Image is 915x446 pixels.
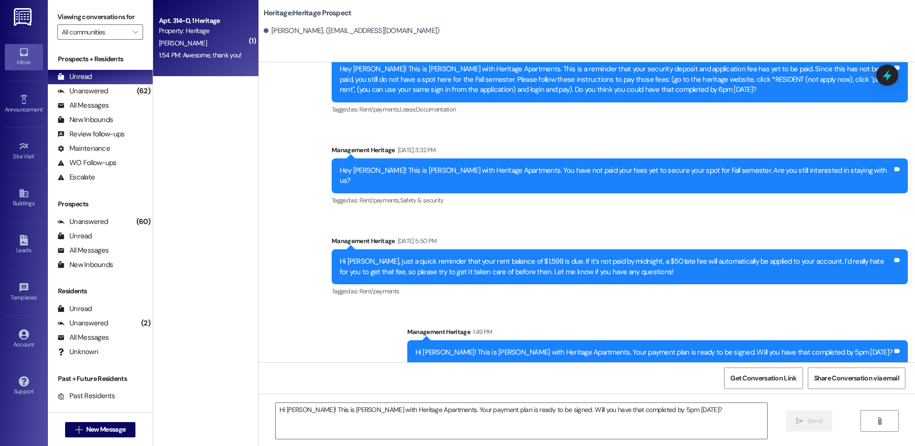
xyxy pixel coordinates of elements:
[159,39,207,47] span: [PERSON_NAME]
[48,374,153,384] div: Past + Future Residents
[5,185,43,211] a: Buildings
[407,327,908,340] div: Management Heritage
[139,316,153,331] div: (2)
[57,115,113,125] div: New Inbounds
[57,318,108,328] div: Unanswered
[86,424,125,435] span: New Message
[359,287,400,295] span: Rent/payments
[57,10,143,24] label: Viewing conversations for
[159,51,241,59] div: 1:54 PM: Awesome, thank you!
[808,368,905,389] button: Share Conversation via email
[57,144,110,154] div: Maintenance
[340,64,893,95] div: Hey [PERSON_NAME]! This is [PERSON_NAME] with Heritage Apartments. This is a reminder that your s...
[400,105,416,113] span: Lease ,
[57,231,92,241] div: Unread
[264,26,440,36] div: [PERSON_NAME]. ([EMAIL_ADDRESS][DOMAIN_NAME])
[134,84,153,99] div: (62)
[57,245,109,256] div: All Messages
[470,327,492,337] div: 1:49 PM
[340,166,893,186] div: Hey [PERSON_NAME]! This is [PERSON_NAME] with Heritage Apartments. You have not paid your fees ye...
[5,373,43,399] a: Support
[57,333,109,343] div: All Messages
[57,304,92,314] div: Unread
[415,347,893,357] div: Hi [PERSON_NAME]! This is [PERSON_NAME] with Heritage Apartments. Your payment plan is ready to b...
[724,368,803,389] button: Get Conversation Link
[400,196,444,204] span: Safety & security
[395,145,436,155] div: [DATE] 3:32 PM
[796,417,803,425] i: 
[416,105,456,113] span: Documentation
[359,105,400,113] span: Rent/payments ,
[814,373,899,383] span: Share Conversation via email
[57,72,92,82] div: Unread
[57,86,108,96] div: Unanswered
[57,260,113,270] div: New Inbounds
[5,279,43,305] a: Templates •
[75,426,82,434] i: 
[159,26,247,36] div: Property: Heritage
[332,284,908,298] div: Tagged as:
[34,152,36,158] span: •
[332,102,908,116] div: Tagged as:
[730,373,796,383] span: Get Conversation Link
[57,347,98,357] div: Unknown
[43,105,44,111] span: •
[332,236,908,249] div: Management Heritage
[332,193,908,207] div: Tagged as:
[48,54,153,64] div: Prospects + Residents
[14,8,33,26] img: ResiDesk Logo
[37,293,38,300] span: •
[57,100,109,111] div: All Messages
[332,145,908,158] div: Management Heritage
[57,405,122,415] div: Future Residents
[786,410,832,432] button: Send
[48,199,153,209] div: Prospects
[133,28,138,36] i: 
[65,422,136,437] button: New Message
[876,417,883,425] i: 
[5,138,43,164] a: Site Visit •
[159,16,247,26] div: Apt. 314~D, 1 Heritage
[5,44,43,70] a: Inbox
[57,391,115,401] div: Past Residents
[395,236,437,246] div: [DATE] 5:50 PM
[57,172,95,182] div: Escalate
[62,24,128,40] input: All communities
[134,214,153,229] div: (60)
[807,416,822,426] span: Send
[48,286,153,296] div: Residents
[340,256,893,277] div: Hi [PERSON_NAME], just a quick reminder that your rent balance of $1,598 is due. If it’s not paid...
[359,196,400,204] span: Rent/payments ,
[5,326,43,352] a: Account
[5,232,43,258] a: Leads
[57,217,108,227] div: Unanswered
[264,8,352,18] b: Heritage: Heritage Prospect
[57,129,124,139] div: Review follow-ups
[57,158,116,168] div: WO Follow-ups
